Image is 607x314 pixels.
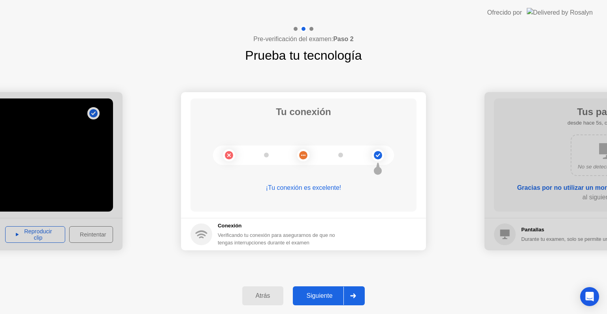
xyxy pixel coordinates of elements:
[245,292,281,299] div: Atrás
[293,286,365,305] button: Siguiente
[276,105,331,119] h1: Tu conexión
[245,46,362,65] h1: Prueba tu tecnología
[242,286,284,305] button: Atrás
[218,222,351,230] h5: Conexión
[580,287,599,306] div: Open Intercom Messenger
[190,183,417,193] div: ¡Tu conexión es excelente!
[527,8,593,17] img: Delivered by Rosalyn
[333,36,354,42] b: Paso 2
[487,8,522,17] div: Ofrecido por
[295,292,343,299] div: Siguiente
[253,34,353,44] h4: Pre-verificación del examen:
[218,231,351,246] div: Verificando tu conexión para asegurarnos de que no tengas interrupciones durante el examen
